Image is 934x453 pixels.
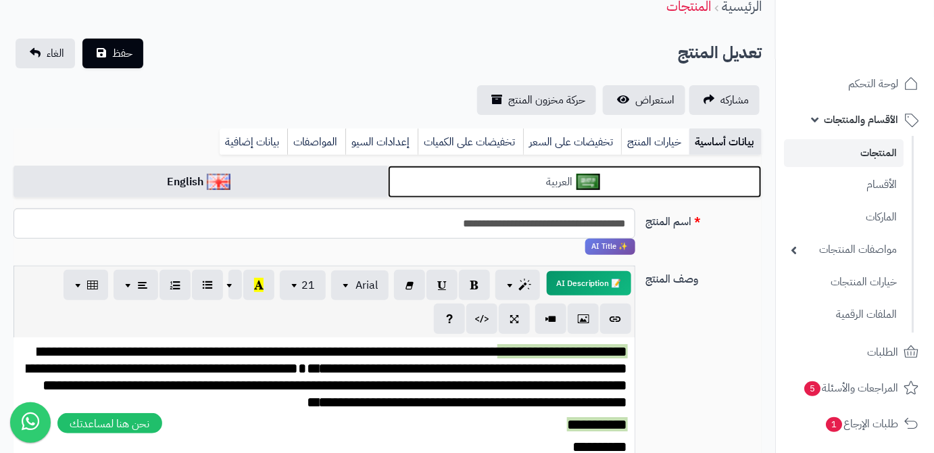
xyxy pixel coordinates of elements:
a: مواصفات المنتجات [784,235,904,264]
a: بيانات إضافية [220,128,287,156]
span: طلبات الإرجاع [825,414,898,433]
a: استعراض [603,85,685,115]
button: 📝 AI Description [547,271,631,295]
a: الطلبات [784,336,926,368]
a: لوحة التحكم [784,68,926,100]
img: العربية [576,174,600,190]
button: 21 [280,270,326,300]
span: استعراض [635,92,674,108]
a: الماركات [784,203,904,232]
a: الغاء [16,39,75,68]
a: خيارات المنتجات [784,268,904,297]
a: English [14,166,388,199]
a: بيانات أساسية [689,128,762,156]
span: 5 [804,381,820,396]
span: الأقسام والمنتجات [824,110,898,129]
span: الغاء [47,45,64,62]
a: المراجعات والأسئلة5 [784,372,926,404]
label: وصف المنتج [641,266,767,287]
img: English [207,174,230,190]
a: تخفيضات على السعر [523,128,621,156]
a: إعدادات السيو [345,128,418,156]
a: مشاركه [689,85,760,115]
span: 1 [826,417,842,432]
a: خيارات المنتج [621,128,689,156]
span: الطلبات [867,343,898,362]
a: المنتجات [784,139,904,167]
span: مشاركه [720,92,749,108]
span: لوحة التحكم [848,74,898,93]
a: الأقسام [784,170,904,199]
a: العربية [388,166,762,199]
h2: تعديل المنتج [678,39,762,67]
span: حفظ [112,45,132,62]
span: Arial [355,277,378,293]
a: طلبات الإرجاع1 [784,408,926,440]
a: تخفيضات على الكميات [418,128,523,156]
button: Arial [331,270,389,300]
span: 21 [301,277,315,293]
span: المراجعات والأسئلة [803,379,898,398]
a: الملفات الرقمية [784,300,904,329]
span: حركة مخزون المنتج [508,92,585,108]
img: logo-2.png [842,34,921,63]
a: المواصفات [287,128,345,156]
a: حركة مخزون المنتج [477,85,596,115]
label: اسم المنتج [641,208,767,230]
span: انقر لاستخدام رفيقك الذكي [585,239,635,255]
button: حفظ [82,39,143,68]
